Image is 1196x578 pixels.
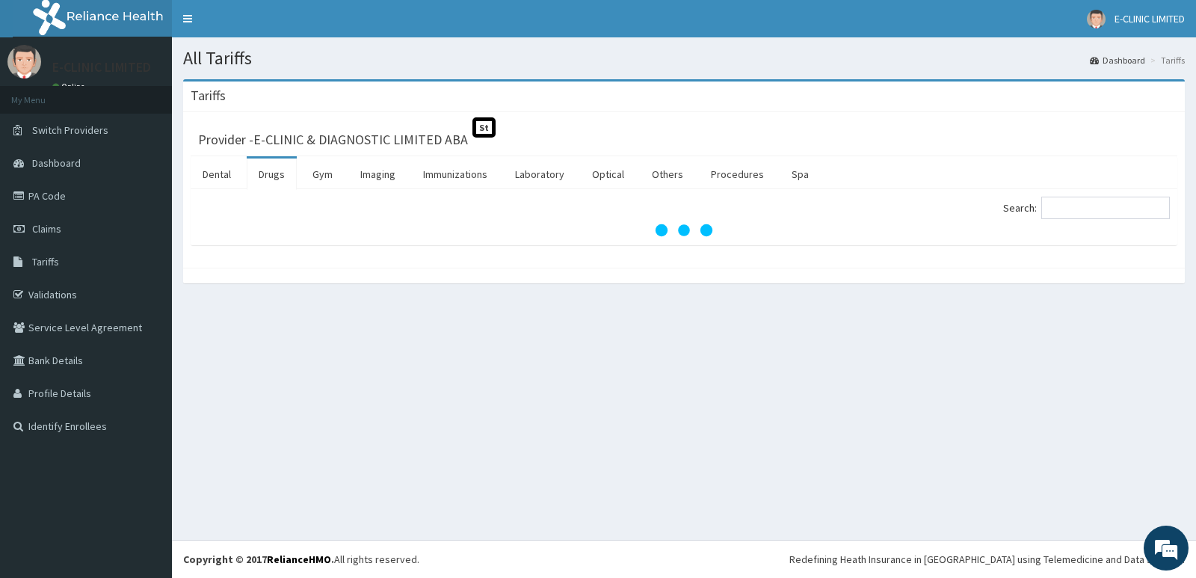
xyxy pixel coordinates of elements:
img: User Image [1087,10,1106,28]
img: User Image [7,45,41,79]
span: E-CLINIC LIMITED [1115,12,1185,25]
span: Tariffs [32,255,59,268]
a: Imaging [348,159,407,190]
span: Claims [32,222,61,236]
a: Immunizations [411,159,499,190]
a: Gym [300,159,345,190]
li: Tariffs [1147,54,1185,67]
a: Spa [780,159,821,190]
p: E-CLINIC LIMITED [52,61,151,74]
h3: Tariffs [191,89,226,102]
a: Procedures [699,159,776,190]
input: Search: [1041,197,1170,219]
footer: All rights reserved. [172,540,1196,578]
div: Redefining Heath Insurance in [GEOGRAPHIC_DATA] using Telemedicine and Data Science! [789,552,1185,567]
a: Online [52,82,88,92]
svg: audio-loading [654,200,714,260]
h3: Provider - E-CLINIC & DIAGNOSTIC LIMITED ABA [198,133,468,147]
h1: All Tariffs [183,49,1185,68]
a: Dental [191,159,243,190]
a: Optical [580,159,636,190]
span: Dashboard [32,156,81,170]
span: St [472,117,496,138]
a: Others [640,159,695,190]
a: Laboratory [503,159,576,190]
span: Switch Providers [32,123,108,137]
label: Search: [1003,197,1170,219]
a: Dashboard [1090,54,1145,67]
a: Drugs [247,159,297,190]
a: RelianceHMO [267,553,331,566]
strong: Copyright © 2017 . [183,553,334,566]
